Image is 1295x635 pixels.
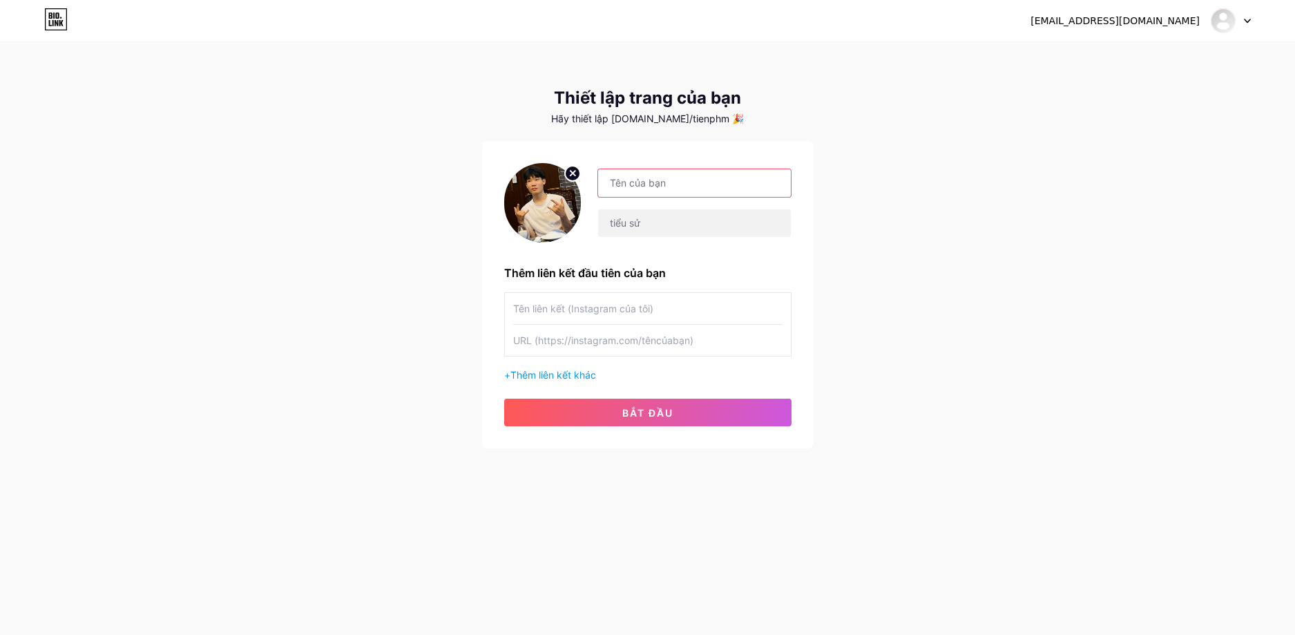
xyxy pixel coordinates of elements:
img: profile pic [504,163,582,243]
img: tien phạm [1210,8,1236,34]
input: Tên của bạn [598,169,790,197]
input: Tên liên kết (Instagram của tôi) [513,293,783,324]
font: bắt đầu [622,407,673,419]
font: Thêm liên kết đầu tiên của bạn [504,266,666,280]
font: Thiết lập trang của bạn [554,88,741,108]
font: [EMAIL_ADDRESS][DOMAIN_NAME] [1030,15,1200,26]
font: Thêm liên kết khác [510,369,596,381]
input: URL (https://instagram.com/têncủabạn) [513,325,783,356]
button: bắt đầu [504,399,792,426]
input: tiểu sử [598,209,790,237]
font: Hãy thiết lập [DOMAIN_NAME]/tienphm 🎉 [551,113,744,124]
font: + [504,369,510,381]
